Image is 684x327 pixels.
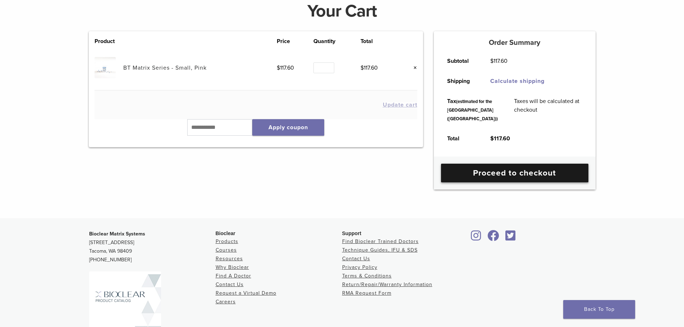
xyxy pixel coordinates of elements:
[252,119,324,136] button: Apply coupon
[408,63,417,73] a: Remove this item
[485,234,502,242] a: Bioclear
[342,230,362,236] span: Support
[216,290,276,296] a: Request a Virtual Demo
[439,129,482,149] th: Total
[361,64,364,71] span: $
[441,164,588,182] a: Proceed to checkout
[342,247,418,253] a: Technique Guides, IFU & SDS
[216,264,249,270] a: Why Bioclear
[277,64,294,71] bdi: 117.60
[439,51,482,71] th: Subtotal
[342,273,392,279] a: Terms & Conditions
[490,78,545,85] a: Calculate shipping
[383,102,417,108] button: Update cart
[277,37,314,46] th: Price
[342,238,419,244] a: Find Bioclear Trained Doctors
[216,256,243,262] a: Resources
[469,234,484,242] a: Bioclear
[216,247,237,253] a: Courses
[490,135,494,142] span: $
[503,234,518,242] a: Bioclear
[342,290,391,296] a: RMA Request Form
[95,37,123,46] th: Product
[216,230,235,236] span: Bioclear
[490,57,494,65] span: $
[439,71,482,91] th: Shipping
[342,281,432,288] a: Return/Repair/Warranty Information
[361,64,378,71] bdi: 117.60
[216,238,238,244] a: Products
[342,264,377,270] a: Privacy Policy
[89,230,216,264] p: [STREET_ADDRESS] Tacoma, WA 98409 [PHONE_NUMBER]
[89,231,145,237] strong: Bioclear Matrix Systems
[490,57,508,65] bdi: 117.60
[447,99,498,122] small: (estimated for the [GEOGRAPHIC_DATA] ([GEOGRAPHIC_DATA]))
[83,3,601,20] h1: Your Cart
[313,37,360,46] th: Quantity
[563,300,635,319] a: Back To Top
[490,135,510,142] bdi: 117.60
[506,91,590,129] td: Taxes will be calculated at checkout
[95,57,116,78] img: BT Matrix Series - Small, Pink
[216,281,244,288] a: Contact Us
[216,273,251,279] a: Find A Doctor
[123,64,207,71] a: BT Matrix Series - Small, Pink
[434,38,596,47] h5: Order Summary
[361,37,398,46] th: Total
[439,91,506,129] th: Tax
[277,64,280,71] span: $
[342,256,370,262] a: Contact Us
[216,299,236,305] a: Careers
